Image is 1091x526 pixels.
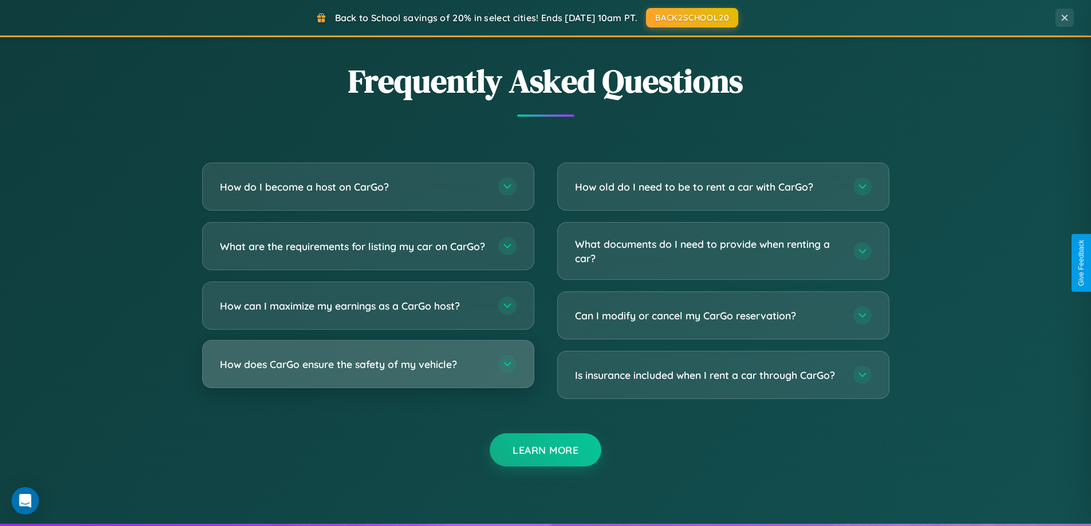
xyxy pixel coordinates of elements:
h3: What documents do I need to provide when renting a car? [575,237,842,265]
h3: Can I modify or cancel my CarGo reservation? [575,309,842,323]
button: Learn More [490,433,601,466]
div: Open Intercom Messenger [11,487,39,515]
h3: How do I become a host on CarGo? [220,180,487,194]
h3: What are the requirements for listing my car on CarGo? [220,239,487,254]
h3: How can I maximize my earnings as a CarGo host? [220,299,487,313]
h3: Is insurance included when I rent a car through CarGo? [575,368,842,382]
div: Give Feedback [1077,240,1085,286]
span: Back to School savings of 20% in select cities! Ends [DATE] 10am PT. [335,12,637,23]
h2: Frequently Asked Questions [202,59,889,103]
button: BACK2SCHOOL20 [646,8,738,27]
h3: How old do I need to be to rent a car with CarGo? [575,180,842,194]
h3: How does CarGo ensure the safety of my vehicle? [220,357,487,371]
